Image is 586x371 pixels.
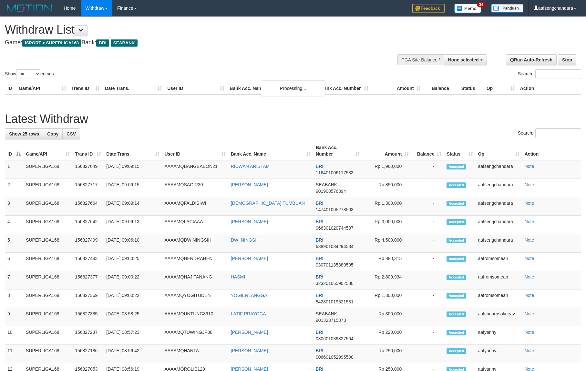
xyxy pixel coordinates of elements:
span: Copy 147401005278503 to clipboard [316,207,354,212]
th: Game/API [16,82,69,94]
td: - [411,197,444,216]
th: Amount: activate to sort column ascending [362,142,411,160]
span: BRI [316,237,323,243]
td: 9 [5,308,23,326]
span: SEABANK [111,39,138,47]
a: Run Auto-Refresh [506,54,557,65]
th: User ID: activate to sort column ascending [162,142,228,160]
th: Status [459,82,484,94]
th: Balance [424,82,459,94]
td: - [411,326,444,345]
a: Note [525,274,534,279]
a: Stop [558,54,576,65]
td: [DATE] 09:00:25 [104,253,162,271]
a: [PERSON_NAME] [231,182,268,187]
div: PGA Site Balance / [397,54,444,65]
td: AAAAMQYOGITUDEN [162,289,228,308]
th: Date Trans. [102,82,165,94]
td: SUPERLIGA168 [23,308,72,326]
th: Game/API: activate to sort column ascending [23,142,72,160]
td: 1 [5,160,23,179]
td: aafyanny [476,326,522,345]
span: BRI [316,330,323,335]
td: aafsengchandara [476,234,522,253]
a: Note [525,164,534,169]
th: Action [518,82,581,94]
td: 156827377 [72,271,104,289]
td: 156827499 [72,234,104,253]
td: Rp 4,500,000 [362,234,411,253]
td: AAAAMQSAGIR30 [162,179,228,197]
td: Rp 300,000 [362,308,411,326]
td: [DATE] 08:56:42 [104,345,162,363]
span: SEABANK [316,182,337,187]
td: Rp 1,300,000 [362,289,411,308]
button: None selected [444,54,487,65]
td: SUPERLIGA168 [23,253,72,271]
img: MOTION_logo.png [5,3,54,13]
td: Rp 250,000 [362,345,411,363]
td: AAAAMQBANGBABON21 [162,160,228,179]
td: [DATE] 09:00:22 [104,271,162,289]
td: 2 [5,179,23,197]
td: - [411,179,444,197]
input: Search: [535,69,581,79]
td: 8 [5,289,23,308]
td: [DATE] 09:09:15 [104,179,162,197]
td: aafromsomean [476,271,522,289]
a: Note [525,293,534,298]
td: 6 [5,253,23,271]
td: aafyanny [476,345,522,363]
span: Copy 323201065902530 to clipboard [316,281,354,286]
td: AAAAMQTUWINGJP88 [162,326,228,345]
td: aafsengchandara [476,179,522,197]
a: Note [525,330,534,335]
a: Note [525,182,534,187]
th: Bank Acc. Number: activate to sort column ascending [313,142,362,160]
th: Trans ID [69,82,102,94]
span: CSV [67,131,76,136]
td: [DATE] 08:58:25 [104,308,162,326]
td: 7 [5,271,23,289]
span: Copy 116401006117533 to clipboard [316,170,354,175]
a: [DEMOGRAPHIC_DATA] TUMBUAN [231,201,305,206]
a: LATIF PRAYOGA [231,311,266,316]
a: CSV [62,128,80,139]
a: Note [525,311,534,316]
td: 156827717 [72,179,104,197]
span: 34 [477,2,486,7]
td: [DATE] 09:09:14 [104,197,162,216]
span: BRI [316,348,323,353]
th: Balance: activate to sort column ascending [411,142,444,160]
td: Rp 850,000 [362,179,411,197]
td: AAAAMQHAJITANANG [162,271,228,289]
th: Date Trans.: activate to sort column ascending [104,142,162,160]
td: 3 [5,197,23,216]
td: AAAAMQHANTA [162,345,228,363]
td: - [411,253,444,271]
td: 4 [5,216,23,234]
td: 156827649 [72,160,104,179]
td: AAAAMQLACIAAA [162,216,228,234]
td: - [411,271,444,289]
span: Accepted [447,275,466,280]
label: Search: [518,128,581,138]
span: Copy 030701135389505 to clipboard [316,262,354,267]
td: aafsengchandara [476,216,522,234]
span: None selected [448,57,479,62]
a: Note [525,348,534,353]
td: SUPERLIGA168 [23,289,72,308]
td: AAAAMQUNTUNG8910 [162,308,228,326]
a: DWI NINGSIH [231,237,260,243]
td: aafromsomean [476,253,522,271]
span: Copy 901333715873 to clipboard [316,318,346,323]
label: Show entries [5,69,54,79]
h1: Withdraw List [5,23,384,36]
a: Show 25 rows [5,128,43,139]
span: Accepted [447,219,466,225]
td: Rp 220,000 [362,326,411,345]
span: Copy [47,131,58,136]
td: SUPERLIGA168 [23,179,72,197]
td: SUPERLIGA168 [23,197,72,216]
th: User ID [165,82,227,94]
